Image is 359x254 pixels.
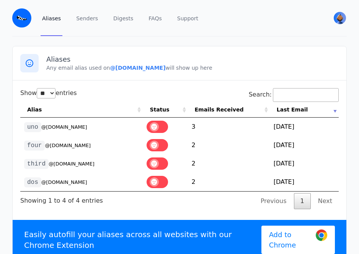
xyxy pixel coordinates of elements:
th: Emails Received: activate to sort column ascending [188,102,270,118]
small: @[DOMAIN_NAME] [45,143,91,148]
input: Search: [273,88,339,102]
code: uno [24,122,41,132]
code: third [24,159,49,169]
small: @[DOMAIN_NAME] [41,179,87,185]
td: 2 [188,154,270,173]
td: [DATE] [270,118,339,136]
img: Email Monster [12,8,31,28]
p: Any email alias used on will show up here [46,64,339,72]
div: Showing 1 to 4 of 4 entries [20,192,103,205]
small: @[DOMAIN_NAME] [49,161,95,167]
a: Add to Chrome [261,226,335,254]
h3: Aliases [46,55,339,64]
td: 2 [188,136,270,154]
a: 1 [294,193,311,209]
code: four [24,141,45,151]
td: [DATE] [270,136,339,154]
td: 2 [188,173,270,191]
td: [DATE] [270,173,339,191]
th: Alias: activate to sort column ascending [20,102,143,118]
th: Status: activate to sort column ascending [143,102,188,118]
img: edidirth's Avatar [334,12,346,24]
code: dos [24,177,41,187]
label: Show entries [20,89,77,97]
label: Search: [249,91,339,98]
small: @[DOMAIN_NAME] [41,124,87,130]
b: @[DOMAIN_NAME] [110,65,165,71]
p: Easily autofill your aliases across all websites with our Chrome Extension [24,229,261,251]
a: Next [312,193,339,209]
th: Last Email: activate to sort column ascending [270,102,339,118]
span: Add to Chrome [269,229,310,250]
td: 3 [188,118,270,136]
a: Previous [254,193,293,209]
button: User menu [333,11,347,25]
img: Google Chrome Logo [316,229,327,241]
select: Showentries [37,88,55,98]
td: [DATE] [270,154,339,173]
